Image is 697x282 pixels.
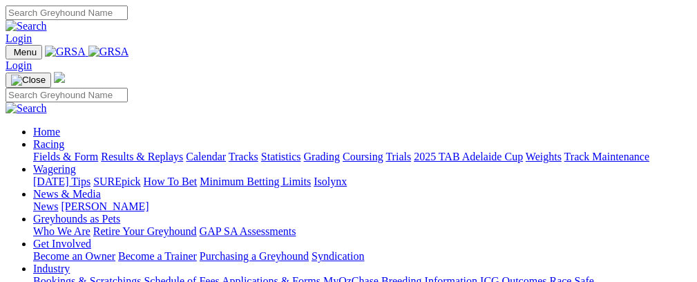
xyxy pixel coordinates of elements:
img: GRSA [88,46,129,58]
input: Search [6,88,128,102]
a: SUREpick [93,176,140,187]
a: Results & Replays [101,151,183,162]
button: Toggle navigation [6,45,42,59]
a: Track Maintenance [564,151,649,162]
a: Get Involved [33,238,91,250]
a: GAP SA Assessments [200,225,296,237]
a: Trials [385,151,411,162]
a: Become an Owner [33,250,115,262]
a: Tracks [229,151,258,162]
a: Wagering [33,163,76,175]
a: Login [6,32,32,44]
a: Racing [33,138,64,150]
input: Search [6,6,128,20]
a: Fields & Form [33,151,98,162]
span: Menu [14,47,37,57]
a: Coursing [343,151,383,162]
div: Get Involved [33,250,691,263]
div: Greyhounds as Pets [33,225,691,238]
div: Wagering [33,176,691,188]
a: Isolynx [314,176,347,187]
img: Search [6,20,47,32]
img: GRSA [45,46,86,58]
a: Minimum Betting Limits [200,176,311,187]
a: News [33,200,58,212]
a: How To Bet [144,176,198,187]
a: 2025 TAB Adelaide Cup [414,151,523,162]
a: Industry [33,263,70,274]
a: Grading [304,151,340,162]
a: Home [33,126,60,138]
a: [DATE] Tips [33,176,90,187]
a: Statistics [261,151,301,162]
img: logo-grsa-white.png [54,72,65,83]
div: News & Media [33,200,691,213]
a: Weights [526,151,562,162]
img: Close [11,75,46,86]
a: Greyhounds as Pets [33,213,120,225]
button: Toggle navigation [6,73,51,88]
a: News & Media [33,188,101,200]
a: Login [6,59,32,71]
a: Who We Are [33,225,90,237]
img: Search [6,102,47,115]
a: Purchasing a Greyhound [200,250,309,262]
a: [PERSON_NAME] [61,200,149,212]
a: Retire Your Greyhound [93,225,197,237]
a: Calendar [186,151,226,162]
a: Become a Trainer [118,250,197,262]
div: Racing [33,151,691,163]
a: Syndication [312,250,364,262]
